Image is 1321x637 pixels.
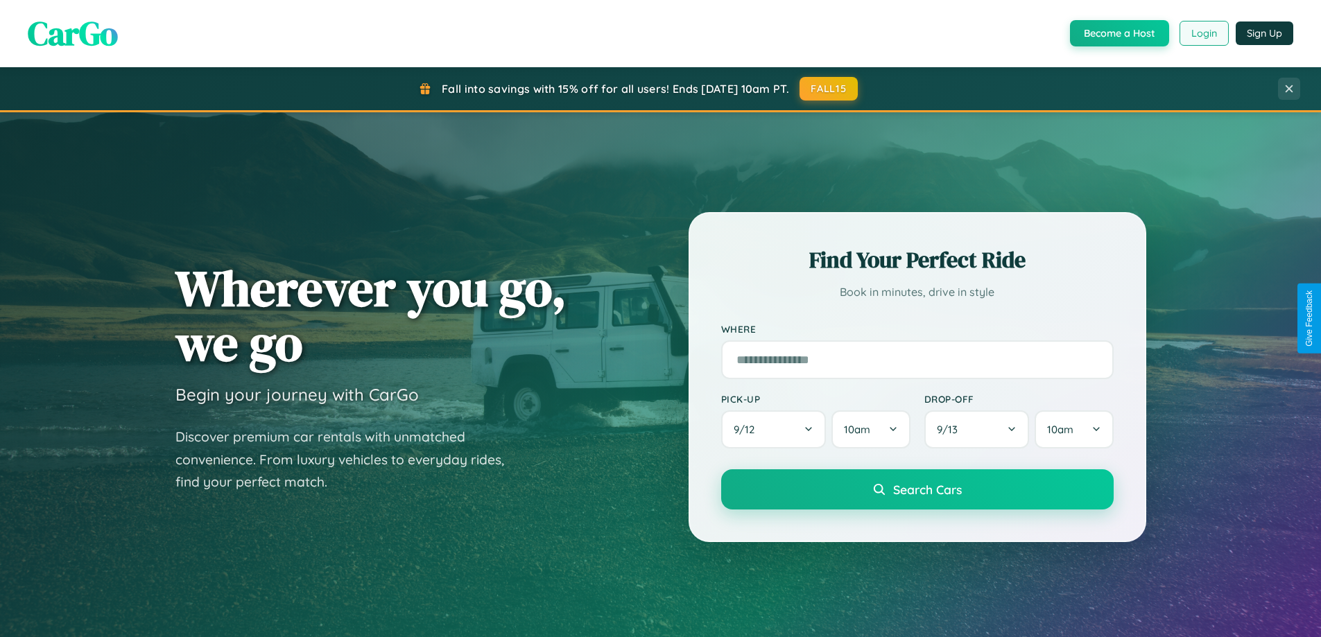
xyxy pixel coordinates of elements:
[721,323,1114,335] label: Where
[734,423,761,436] span: 9 / 12
[1304,290,1314,347] div: Give Feedback
[442,82,789,96] span: Fall into savings with 15% off for all users! Ends [DATE] 10am PT.
[721,410,827,448] button: 9/12
[175,261,567,370] h1: Wherever you go, we go
[175,426,522,494] p: Discover premium car rentals with unmatched convenience. From luxury vehicles to everyday rides, ...
[175,384,419,405] h3: Begin your journey with CarGo
[721,393,910,405] label: Pick-up
[721,282,1114,302] p: Book in minutes, drive in style
[28,10,118,56] span: CarGo
[1070,20,1169,46] button: Become a Host
[1236,21,1293,45] button: Sign Up
[800,77,858,101] button: FALL15
[893,482,962,497] span: Search Cars
[831,410,910,448] button: 10am
[844,423,870,436] span: 10am
[721,245,1114,275] h2: Find Your Perfect Ride
[721,469,1114,509] button: Search Cars
[1035,410,1113,448] button: 10am
[1180,21,1229,46] button: Login
[924,393,1114,405] label: Drop-off
[1047,423,1073,436] span: 10am
[924,410,1030,448] button: 9/13
[937,423,965,436] span: 9 / 13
